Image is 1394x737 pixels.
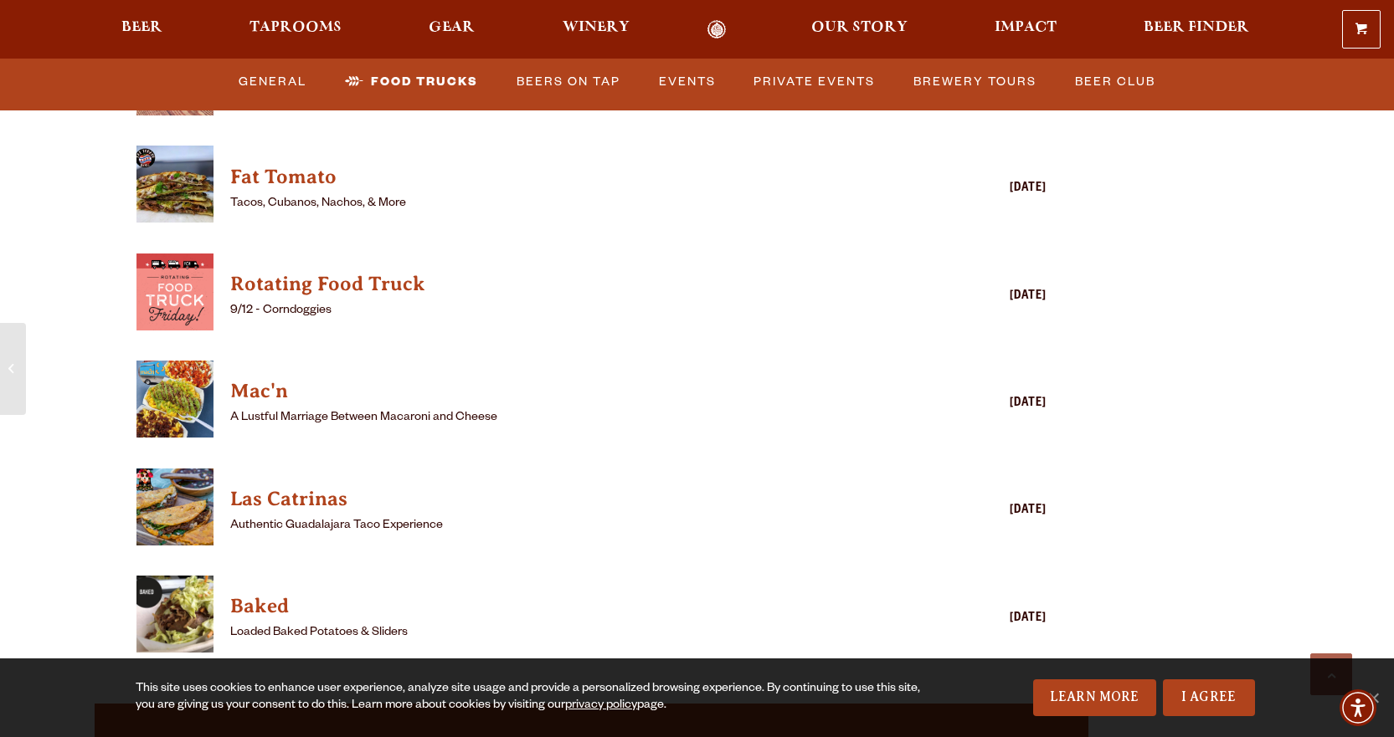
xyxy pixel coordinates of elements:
[686,20,748,39] a: Odell Home
[418,20,486,39] a: Gear
[230,486,905,513] h4: Las Catrinas
[230,194,905,214] p: Tacos, Cubanos, Nachos, & More
[1068,63,1162,101] a: Beer Club
[136,146,213,223] img: thumbnail food truck
[230,483,905,516] a: View Las Catrinas details (opens in a new window)
[230,161,905,194] a: View Fat Tomato details (opens in a new window)
[1163,679,1255,716] a: I Agree
[136,253,213,330] img: thumbnail food truck
[230,301,905,321] p: 9/12 - Corndoggies
[249,21,342,34] span: Taprooms
[1310,653,1352,695] a: Scroll to top
[136,361,213,438] img: thumbnail food truck
[811,21,908,34] span: Our Story
[338,63,485,101] a: Food Trucks
[1340,689,1376,726] div: Accessibility Menu
[136,253,213,340] a: View Rotating Food Truck details (opens in a new window)
[1133,20,1260,39] a: Beer Finder
[230,623,905,643] p: Loaded Baked Potatoes & Sliders
[907,63,1043,101] a: Brewery Tours
[230,590,905,623] a: View Baked details (opens in a new window)
[510,63,627,101] a: Beers on Tap
[136,468,213,545] img: thumbnail food truck
[1144,21,1249,34] span: Beer Finder
[913,394,1047,414] div: [DATE]
[995,21,1057,34] span: Impact
[230,378,905,405] h4: Mac'n
[747,63,882,101] a: Private Events
[230,593,905,620] h4: Baked
[136,146,213,232] a: View Fat Tomato details (opens in a new window)
[230,375,905,408] a: View Mac'n details (opens in a new window)
[429,21,475,34] span: Gear
[121,21,162,34] span: Beer
[230,516,905,536] p: Authentic Guadalajara Taco Experience
[913,609,1047,629] div: [DATE]
[136,576,213,662] a: View Baked details (opens in a new window)
[230,268,905,301] a: View Rotating Food Truck details (opens in a new window)
[1033,679,1156,716] a: Learn More
[239,20,352,39] a: Taprooms
[136,576,213,653] img: thumbnail food truck
[232,63,313,101] a: General
[230,408,905,428] p: A Lustful Marriage Between Macaroni and Cheese
[563,21,630,34] span: Winery
[136,361,213,447] a: View Mac'n details (opens in a new window)
[984,20,1067,39] a: Impact
[230,271,905,298] h4: Rotating Food Truck
[136,468,213,555] a: View Las Catrinas details (opens in a new window)
[565,699,637,713] a: privacy policy
[136,681,922,714] div: This site uses cookies to enhance user experience, analyze site usage and provide a personalized ...
[552,20,640,39] a: Winery
[913,501,1047,521] div: [DATE]
[652,63,723,101] a: Events
[913,179,1047,199] div: [DATE]
[111,20,173,39] a: Beer
[800,20,918,39] a: Our Story
[230,164,905,191] h4: Fat Tomato
[913,287,1047,307] div: [DATE]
